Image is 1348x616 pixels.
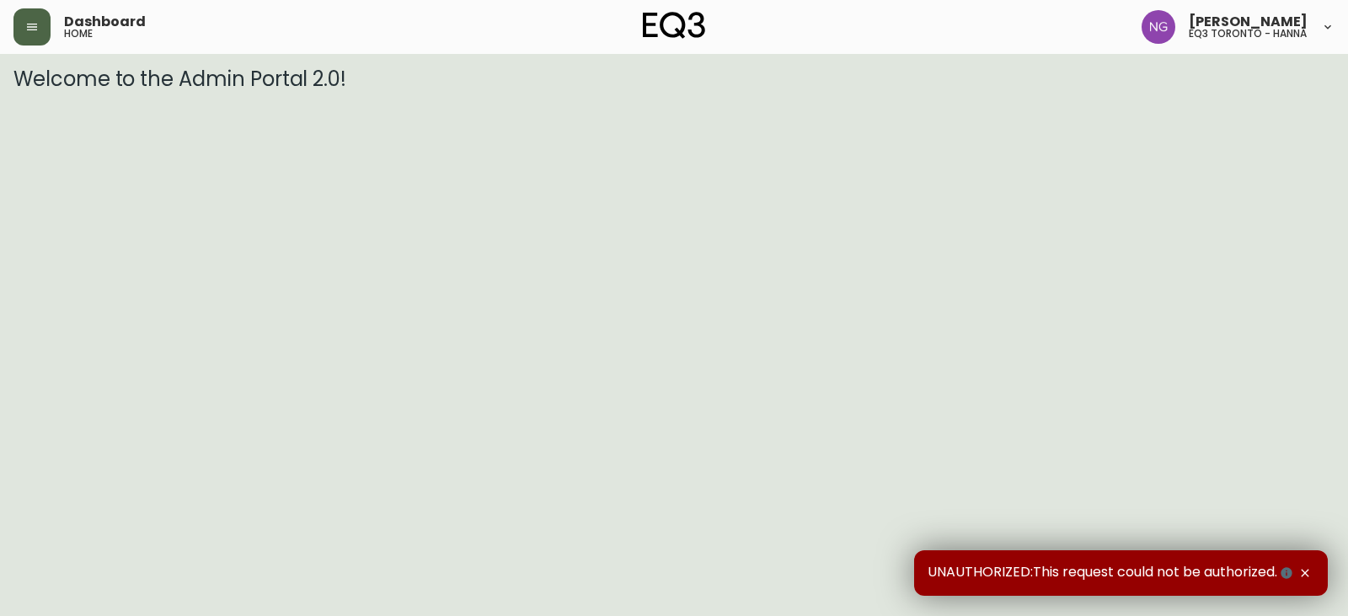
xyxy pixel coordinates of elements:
[1142,10,1175,44] img: e41bb40f50a406efe12576e11ba219ad
[1189,29,1307,39] h5: eq3 toronto - hanna
[64,29,93,39] h5: home
[13,67,1335,91] h3: Welcome to the Admin Portal 2.0!
[1189,15,1308,29] span: [PERSON_NAME]
[928,564,1296,582] span: UNAUTHORIZED:This request could not be authorized.
[643,12,705,39] img: logo
[64,15,146,29] span: Dashboard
